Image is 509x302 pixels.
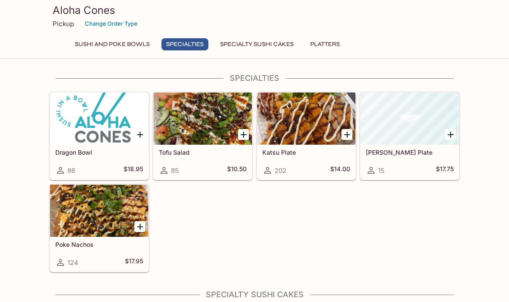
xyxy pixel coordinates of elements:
button: Add Dragon Bowl [134,129,145,140]
h5: [PERSON_NAME] Plate [366,149,454,156]
p: Pickup [53,20,74,28]
span: 85 [171,166,179,175]
div: Hamachi Kama Plate [361,93,459,145]
div: Poke Nachos [50,185,148,237]
h5: $17.75 [436,165,454,176]
span: 86 [67,166,75,175]
a: Poke Nachos124$17.95 [50,184,149,272]
button: Sushi and Poke Bowls [70,38,154,50]
h5: Tofu Salad [159,149,247,156]
h5: $10.50 [227,165,247,176]
div: Tofu Salad [154,93,252,145]
h5: Dragon Bowl [55,149,143,156]
h5: $18.95 [124,165,143,176]
button: Add Katsu Plate [342,129,352,140]
button: Add Poke Nachos [134,221,145,232]
h5: $17.95 [125,257,143,268]
div: Dragon Bowl [50,93,148,145]
h5: $14.00 [330,165,350,176]
div: Katsu Plate [257,93,355,145]
h5: Poke Nachos [55,241,143,248]
button: Specialties [161,38,208,50]
h3: Aloha Cones [53,3,456,17]
button: Add Tofu Salad [238,129,249,140]
a: Katsu Plate202$14.00 [257,92,356,180]
a: Dragon Bowl86$18.95 [50,92,149,180]
h4: Specialty Sushi Cakes [49,290,460,299]
h4: Specialties [49,73,460,83]
button: Change Order Type [81,17,141,30]
span: 124 [67,259,78,267]
button: Platters [305,38,345,50]
button: Add Hamachi Kama Plate [445,129,456,140]
a: [PERSON_NAME] Plate15$17.75 [360,92,459,180]
a: Tofu Salad85$10.50 [153,92,252,180]
h5: Katsu Plate [262,149,350,156]
span: 15 [378,166,385,175]
button: Specialty Sushi Cakes [215,38,298,50]
span: 202 [275,166,286,175]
